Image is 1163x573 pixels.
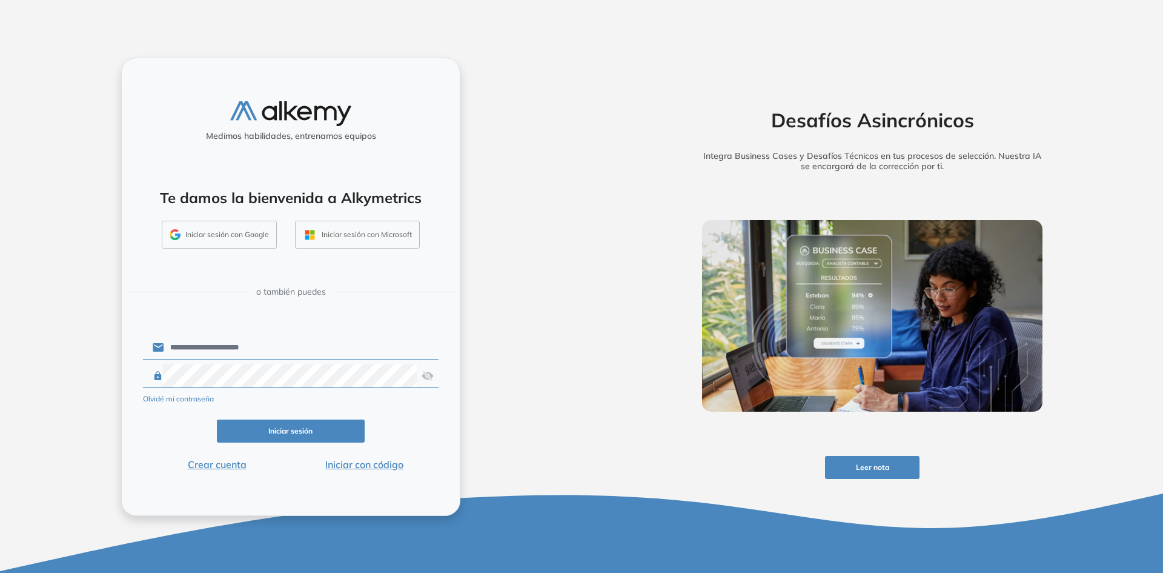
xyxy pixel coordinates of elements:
[162,221,277,249] button: Iniciar sesión con Google
[702,220,1042,412] img: img-more-info
[217,420,365,443] button: Iniciar sesión
[138,189,444,207] h4: Te damos la bienvenida a Alkymetrics
[683,109,1061,132] h2: Desafíos Asincrónicos
[230,101,351,126] img: logo-alkemy
[143,457,291,472] button: Crear cuenta
[291,457,439,472] button: Iniciar con código
[170,229,181,240] img: GMAIL_ICON
[945,432,1163,573] iframe: Chat Widget
[127,131,455,141] h5: Medimos habilidades, entrenamos equipos
[945,432,1163,573] div: Widget de chat
[256,286,326,298] span: o también puedes
[295,221,420,249] button: Iniciar sesión con Microsoft
[143,394,214,404] button: Olvidé mi contraseña
[683,151,1061,172] h5: Integra Business Cases y Desafíos Técnicos en tus procesos de selección. Nuestra IA se encargará ...
[303,228,317,242] img: OUTLOOK_ICON
[422,364,434,387] img: asd
[825,456,919,480] button: Leer nota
